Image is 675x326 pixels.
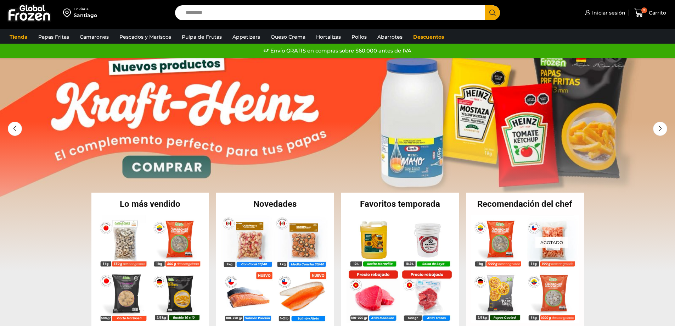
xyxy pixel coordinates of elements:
a: Tienda [6,30,31,44]
a: Hortalizas [313,30,344,44]
span: 0 [641,7,647,13]
a: Papas Fritas [35,30,73,44]
div: Enviar a [74,7,97,12]
h2: Favoritos temporada [341,200,459,208]
span: Carrito [647,9,666,16]
button: Search button [485,5,500,20]
a: Pollos [348,30,370,44]
a: Descuentos [410,30,448,44]
div: Santiago [74,12,97,19]
h2: Recomendación del chef [466,200,584,208]
a: Queso Crema [267,30,309,44]
h2: Novedades [216,200,334,208]
a: Abarrotes [374,30,406,44]
a: Appetizers [229,30,264,44]
span: Iniciar sesión [590,9,625,16]
p: Agotado [535,237,568,248]
a: Pescados y Mariscos [116,30,175,44]
img: address-field-icon.svg [63,7,74,19]
a: Iniciar sesión [583,6,625,20]
a: Camarones [76,30,112,44]
a: Pulpa de Frutas [178,30,225,44]
h2: Lo más vendido [91,200,209,208]
a: 0 Carrito [632,5,668,21]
